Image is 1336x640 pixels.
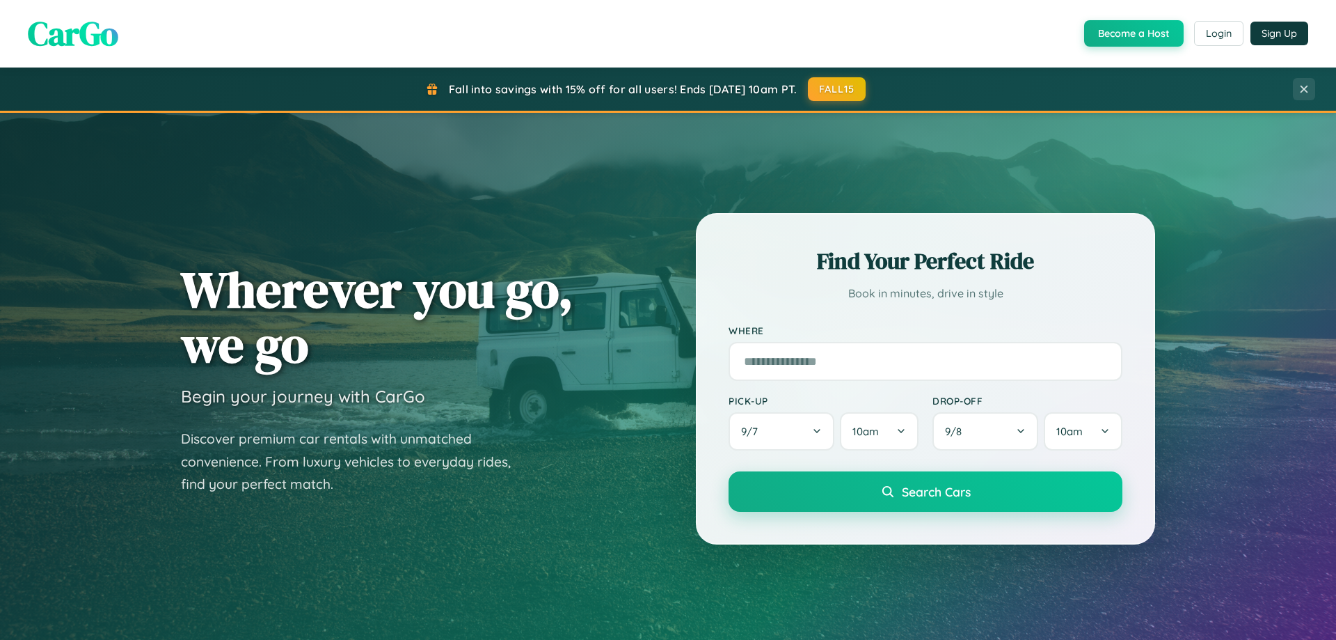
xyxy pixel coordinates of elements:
[741,425,765,438] span: 9 / 7
[181,386,425,407] h3: Begin your journey with CarGo
[808,77,866,101] button: FALL15
[932,412,1038,451] button: 9/8
[1084,20,1184,47] button: Become a Host
[729,395,918,407] label: Pick-up
[729,246,1122,276] h2: Find Your Perfect Ride
[181,262,573,372] h1: Wherever you go, we go
[945,425,969,438] span: 9 / 8
[729,471,1122,512] button: Search Cars
[1194,21,1243,46] button: Login
[729,283,1122,304] p: Book in minutes, drive in style
[28,10,118,56] span: CarGo
[449,82,797,96] span: Fall into savings with 15% off for all users! Ends [DATE] 10am PT.
[729,325,1122,336] label: Where
[902,484,971,499] span: Search Cars
[1250,22,1308,45] button: Sign Up
[852,425,879,438] span: 10am
[840,412,918,451] button: 10am
[729,412,834,451] button: 9/7
[1056,425,1083,438] span: 10am
[1044,412,1122,451] button: 10am
[932,395,1122,407] label: Drop-off
[181,428,529,496] p: Discover premium car rentals with unmatched convenience. From luxury vehicles to everyday rides, ...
